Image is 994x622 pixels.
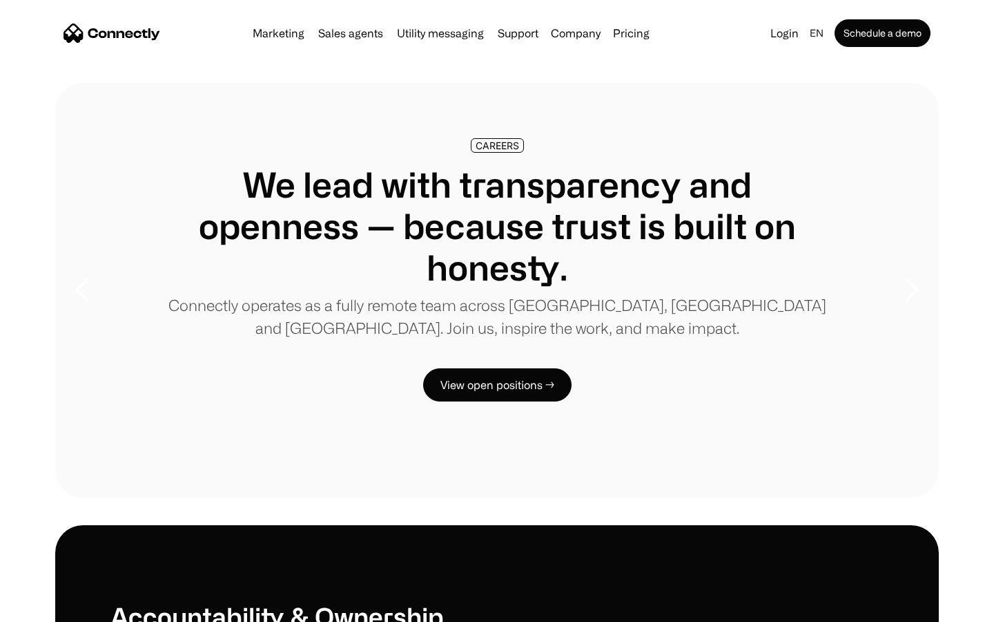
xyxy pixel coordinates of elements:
a: View open positions → [423,368,572,402]
ul: Language list [28,598,83,617]
aside: Language selected: English [14,596,83,617]
a: Pricing [607,28,655,39]
h1: We lead with transparency and openness — because trust is built on honesty. [166,164,828,288]
div: CAREERS [476,140,519,151]
a: Utility messaging [391,28,489,39]
div: Company [551,23,601,43]
div: en [810,23,824,43]
a: Sales agents [313,28,389,39]
a: Login [765,23,804,43]
a: Schedule a demo [835,19,930,47]
a: Marketing [247,28,310,39]
p: Connectly operates as a fully remote team across [GEOGRAPHIC_DATA], [GEOGRAPHIC_DATA] and [GEOGRA... [166,294,828,339]
a: Support [492,28,544,39]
